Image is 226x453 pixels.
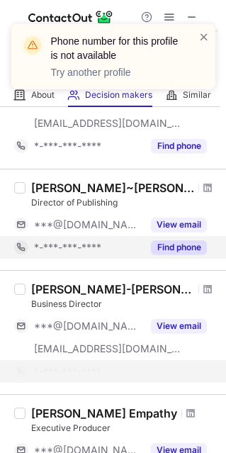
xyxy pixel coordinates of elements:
[31,298,217,311] div: Business Director
[51,65,181,79] p: Try another profile
[34,117,181,130] span: [EMAIL_ADDRESS][DOMAIN_NAME]
[31,406,177,420] div: [PERSON_NAME] Empathy
[151,319,207,333] button: Reveal Button
[21,34,44,57] img: warning
[151,240,207,255] button: Reveal Button
[31,181,194,195] div: [PERSON_NAME]~[PERSON_NAME]
[51,34,181,62] header: Phone number for this profile is not available
[28,9,113,26] img: ContactOut v5.3.10
[34,218,142,231] span: ***@[DOMAIN_NAME]
[151,218,207,232] button: Reveal Button
[151,139,207,153] button: Reveal Button
[34,320,142,332] span: ***@[DOMAIN_NAME]
[31,282,194,296] div: [PERSON_NAME]-[PERSON_NAME]
[34,342,181,355] span: [EMAIL_ADDRESS][DOMAIN_NAME]
[31,422,217,435] div: Executive Producer
[31,196,217,209] div: Director of Publishing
